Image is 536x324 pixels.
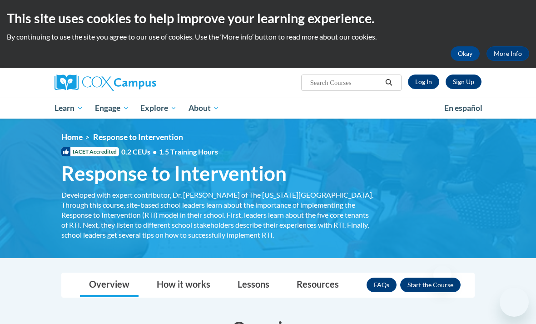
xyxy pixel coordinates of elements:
span: 1.5 Training Hours [159,147,218,156]
button: Okay [451,46,480,61]
div: Developed with expert contributor, Dr. [PERSON_NAME] of The [US_STATE][GEOGRAPHIC_DATA]. Through ... [61,190,375,240]
a: Log In [408,75,439,89]
span: Engage [95,103,129,114]
input: Search Courses [309,77,382,88]
a: FAQs [367,278,397,292]
span: • [153,147,157,156]
a: Learn [49,98,89,119]
h2: This site uses cookies to help improve your learning experience. [7,9,529,27]
a: Overview [80,273,139,297]
a: Register [446,75,481,89]
iframe: Close message [433,266,452,284]
span: Explore [140,103,177,114]
a: Lessons [228,273,278,297]
iframe: Button to launch messaging window [500,288,529,317]
span: IACET Accredited [61,147,119,156]
a: Cox Campus [55,75,188,91]
a: Explore [134,98,183,119]
a: Engage [89,98,135,119]
span: Response to Intervention [93,132,183,142]
a: How it works [148,273,219,297]
a: About [183,98,225,119]
a: Resources [288,273,348,297]
button: Search [382,77,396,88]
span: 0.2 CEUs [121,147,218,157]
a: Home [61,132,83,142]
span: About [189,103,219,114]
img: Cox Campus [55,75,156,91]
span: En español [444,103,482,113]
a: En español [438,99,488,118]
span: Response to Intervention [61,161,287,185]
div: Main menu [48,98,488,119]
a: More Info [486,46,529,61]
p: By continuing to use the site you agree to our use of cookies. Use the ‘More info’ button to read... [7,32,529,42]
button: Enroll [400,278,461,292]
span: Learn [55,103,83,114]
